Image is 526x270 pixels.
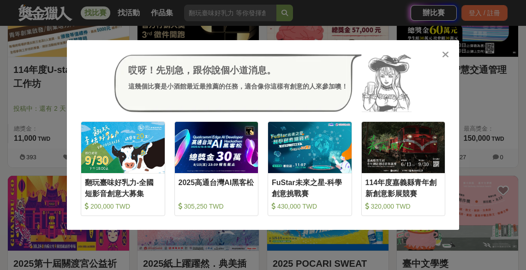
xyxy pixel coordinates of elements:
div: 翻玩臺味好乳力-全國短影音創意大募集 [85,177,161,198]
a: Cover ImageFuStar未來之星-科學創意挑戰賽 430,000 TWD [268,121,352,216]
a: Cover Image114年度嘉義縣青年創新創意影展競賽 320,000 TWD [361,121,446,216]
div: FuStar未來之星-科學創意挑戰賽 [272,177,348,198]
img: Avatar [362,54,412,112]
img: Cover Image [81,122,165,173]
img: Cover Image [362,122,445,173]
div: 430,000 TWD [272,202,348,211]
div: 2025高通台灣AI黑客松 [179,177,255,198]
div: 這幾個比賽是小酒館最近最推薦的任務，適合像你這樣有創意的人來參加噢！ [128,82,348,91]
div: 200,000 TWD [85,202,161,211]
a: Cover Image2025高通台灣AI黑客松 305,250 TWD [174,121,259,216]
div: 哎呀！先別急，跟你說個小道消息。 [128,63,348,77]
img: Cover Image [175,122,258,173]
div: 305,250 TWD [179,202,255,211]
a: Cover Image翻玩臺味好乳力-全國短影音創意大募集 200,000 TWD [81,121,165,216]
img: Cover Image [268,122,352,173]
div: 114年度嘉義縣青年創新創意影展競賽 [365,177,442,198]
div: 320,000 TWD [365,202,442,211]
